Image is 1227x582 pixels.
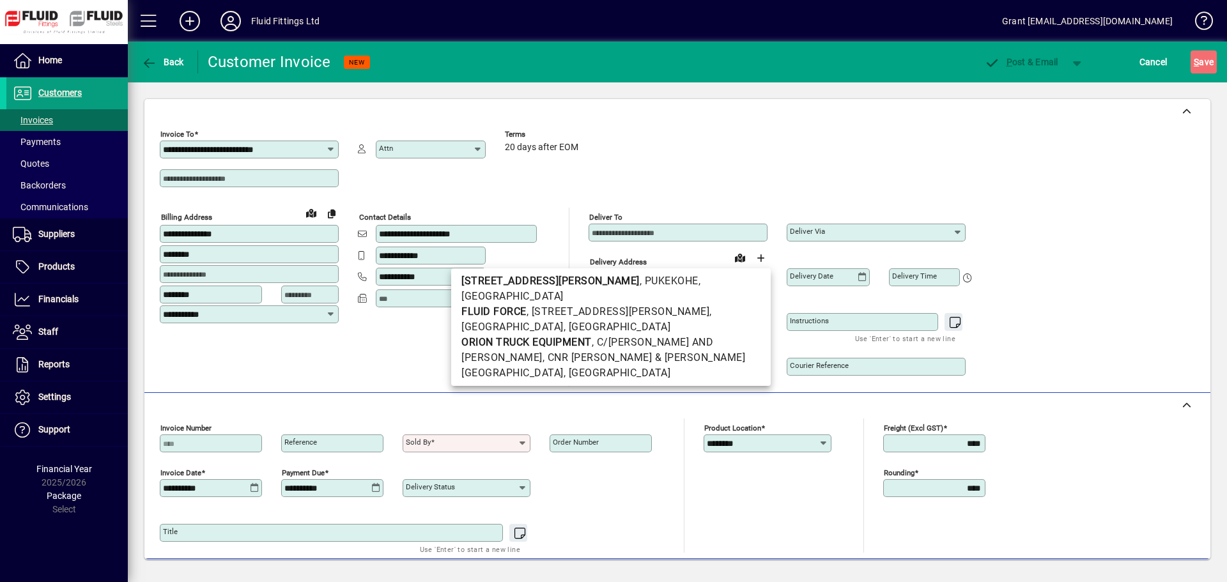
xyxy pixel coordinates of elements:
[564,321,671,333] span: , [GEOGRAPHIC_DATA]
[461,275,640,287] b: [STREET_ADDRESS][PERSON_NAME]
[461,336,592,348] b: ORION TRUCK EQUIPMENT
[461,351,745,379] span: , CNR [PERSON_NAME] & [PERSON_NAME][GEOGRAPHIC_DATA]
[640,275,698,287] span: , PUKEKOHE
[527,305,710,318] span: , [STREET_ADDRESS][PERSON_NAME]
[564,367,671,379] span: , [GEOGRAPHIC_DATA]
[461,305,527,318] b: FLUID FORCE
